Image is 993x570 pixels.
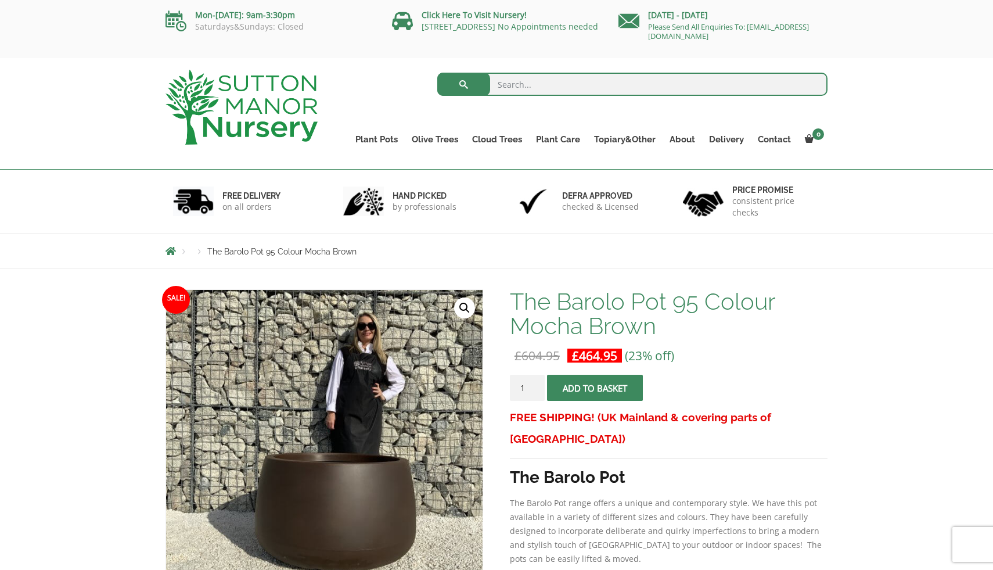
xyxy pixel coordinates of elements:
[454,297,475,318] a: View full-screen image gallery
[510,375,545,401] input: Product quantity
[222,201,280,213] p: on all orders
[618,8,827,22] p: [DATE] - [DATE]
[513,187,553,216] img: 3.jpg
[162,286,190,314] span: Sale!
[663,131,702,148] a: About
[812,128,824,140] span: 0
[798,131,827,148] a: 0
[572,347,579,364] span: £
[572,347,617,364] bdi: 464.95
[510,289,827,338] h1: The Barolo Pot 95 Colour Mocha Brown
[165,8,375,22] p: Mon-[DATE]: 9am-3:30pm
[165,70,318,145] img: logo
[165,22,375,31] p: Saturdays&Sundays: Closed
[562,191,639,201] h6: Defra approved
[437,73,828,96] input: Search...
[515,347,560,364] bdi: 604.95
[393,191,456,201] h6: hand picked
[510,407,827,450] h3: FREE SHIPPING! (UK Mainland & covering parts of [GEOGRAPHIC_DATA])
[702,131,751,148] a: Delivery
[422,21,598,32] a: [STREET_ADDRESS] No Appointments needed
[222,191,280,201] h6: FREE DELIVERY
[515,347,521,364] span: £
[562,201,639,213] p: checked & Licensed
[207,247,357,256] span: The Barolo Pot 95 Colour Mocha Brown
[510,468,625,487] strong: The Barolo Pot
[625,347,674,364] span: (23% off)
[348,131,405,148] a: Plant Pots
[343,187,384,216] img: 2.jpg
[751,131,798,148] a: Contact
[683,184,724,219] img: 4.jpg
[732,185,821,195] h6: Price promise
[587,131,663,148] a: Topiary&Other
[529,131,587,148] a: Plant Care
[405,131,465,148] a: Olive Trees
[510,496,827,566] p: The Barolo Pot range offers a unique and contemporary style. We have this pot available in a vari...
[165,246,827,256] nav: Breadcrumbs
[465,131,529,148] a: Cloud Trees
[422,9,527,20] a: Click Here To Visit Nursery!
[547,375,643,401] button: Add to basket
[393,201,456,213] p: by professionals
[648,21,809,41] a: Please Send All Enquiries To: [EMAIL_ADDRESS][DOMAIN_NAME]
[732,195,821,218] p: consistent price checks
[173,187,214,216] img: 1.jpg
